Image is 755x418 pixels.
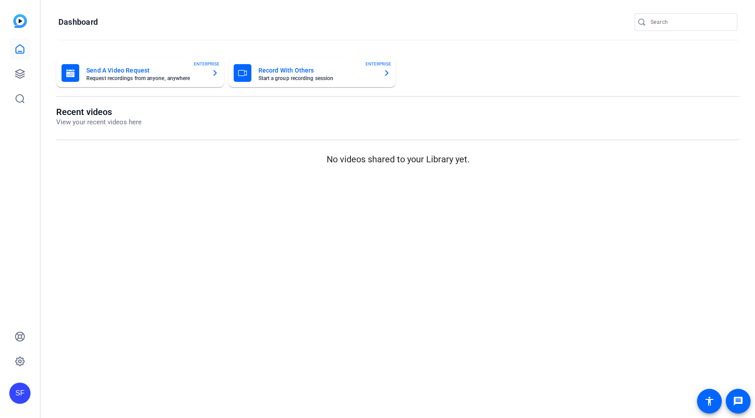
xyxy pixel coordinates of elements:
img: blue-gradient.svg [13,14,27,28]
button: Record With OthersStart a group recording sessionENTERPRISE [228,59,396,87]
mat-icon: accessibility [704,396,715,406]
h1: Recent videos [56,107,142,117]
span: ENTERPRISE [194,61,220,67]
mat-card-subtitle: Request recordings from anyone, anywhere [86,76,204,81]
button: Send A Video RequestRequest recordings from anyone, anywhereENTERPRISE [56,59,224,87]
input: Search [651,17,730,27]
p: View your recent videos here [56,117,142,127]
div: SF [9,383,31,404]
p: No videos shared to your Library yet. [56,153,740,166]
span: ENTERPRISE [366,61,391,67]
mat-card-title: Record With Others [258,65,377,76]
mat-card-subtitle: Start a group recording session [258,76,377,81]
h1: Dashboard [58,17,98,27]
mat-icon: message [733,396,743,406]
mat-card-title: Send A Video Request [86,65,204,76]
